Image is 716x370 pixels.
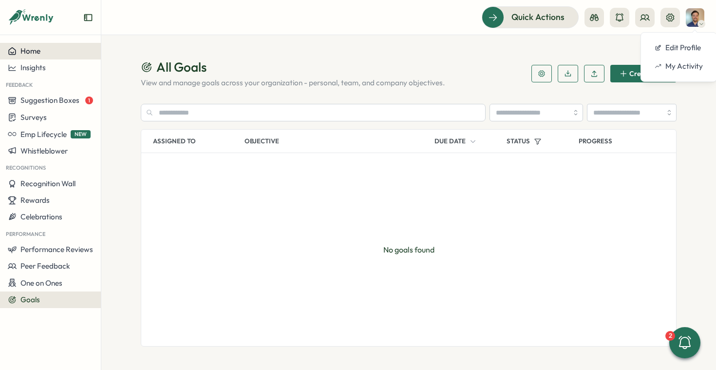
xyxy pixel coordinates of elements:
[20,46,40,56] span: Home
[20,195,50,205] span: Rewards
[665,331,675,341] div: 2
[71,130,91,138] span: NEW
[511,11,565,23] span: Quick Actions
[20,212,62,221] span: Celebrations
[83,13,93,22] button: Expand sidebar
[141,78,520,88] p: View and manage goals across your organization - personal, team, and company objectives.
[20,261,70,271] span: Peer Feedback
[507,137,530,146] p: Status
[558,65,578,82] button: Download Goals
[482,6,579,28] button: Quick Actions
[579,130,647,153] p: Progress
[20,63,46,72] span: Insights
[156,58,207,76] span: All Goals
[649,39,709,57] a: Edit Profile
[20,295,40,304] span: Goals
[20,179,75,188] span: Recognition Wall
[434,137,466,146] p: Due Date
[360,220,458,279] p: No goals found
[245,130,431,153] p: Objective
[20,96,79,105] span: Suggestion Boxes
[686,8,704,27] img: Drake
[655,42,703,53] div: Edit Profile
[649,57,709,76] a: My Activity
[85,97,93,104] span: 1
[584,65,604,82] button: Upload Goals
[20,146,68,156] span: Whistleblower
[153,137,196,146] p: Assigned To
[610,65,677,82] button: Create Goal
[655,61,703,72] div: My Activity
[629,70,667,77] span: Create Goal
[20,130,67,139] span: Emp Lifecycle
[669,327,700,358] button: 2
[20,113,47,122] span: Surveys
[20,245,93,254] span: Performance Reviews
[20,278,62,288] span: One on Ones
